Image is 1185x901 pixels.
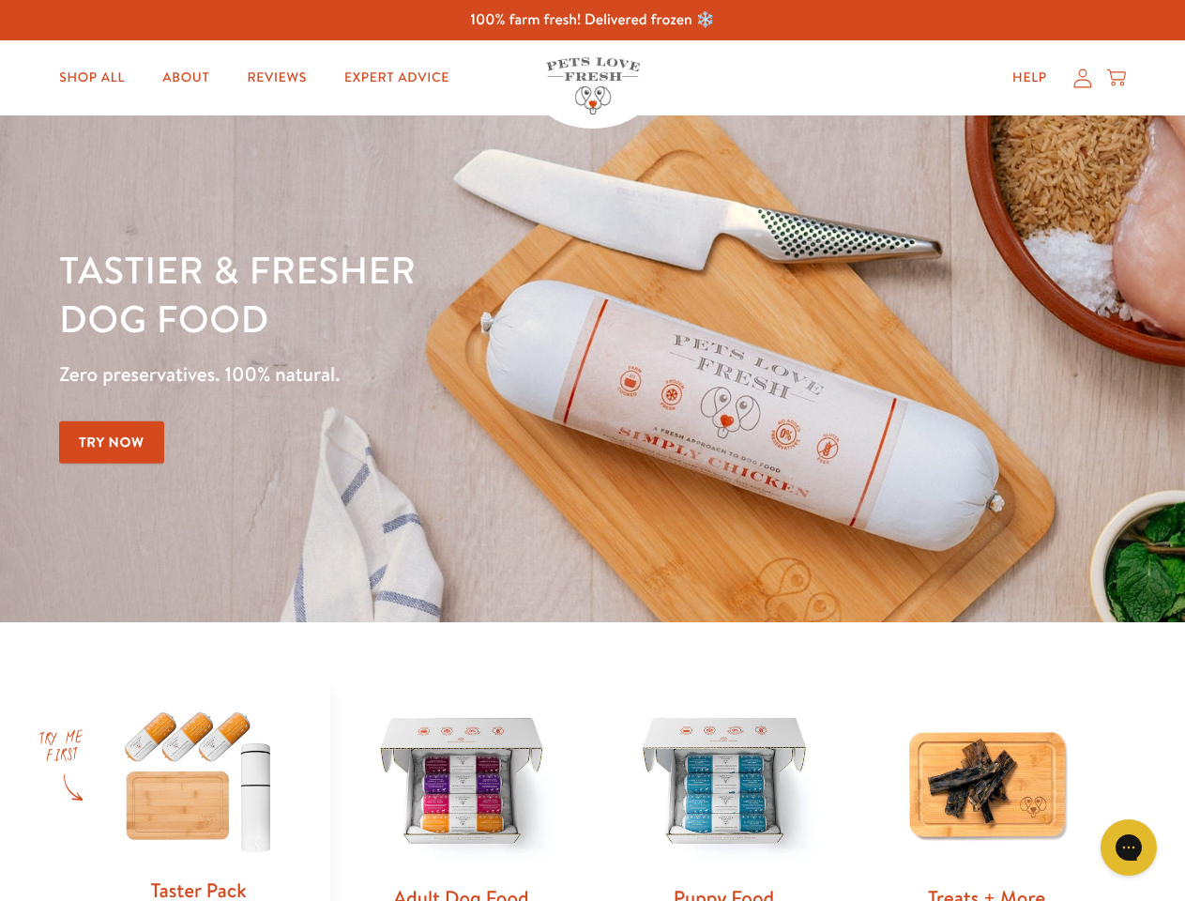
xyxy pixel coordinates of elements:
[59,245,770,343] h1: Tastier & fresher dog food
[546,57,640,115] img: Pets Love Fresh
[147,59,224,97] a: About
[997,59,1062,97] a: Help
[329,59,464,97] a: Expert Advice
[1091,813,1166,882] iframe: Gorgias live chat messenger
[59,421,164,464] a: Try Now
[59,358,770,391] p: Zero preservatives. 100% natural.
[232,59,321,97] a: Reviews
[44,59,140,97] a: Shop All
